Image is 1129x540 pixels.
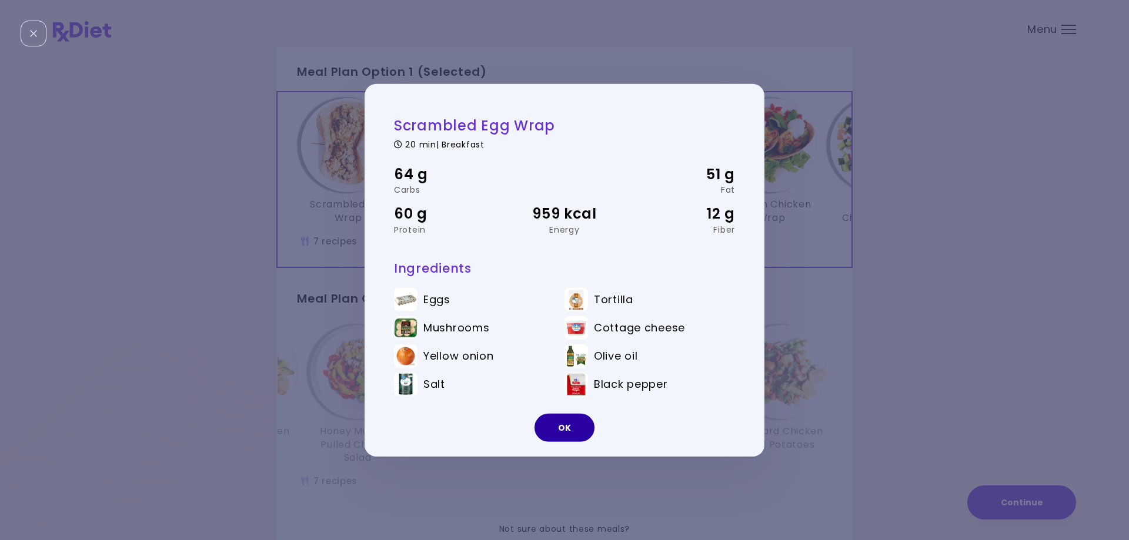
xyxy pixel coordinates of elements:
div: 12 g [622,203,735,225]
h3: Ingredients [394,260,735,276]
div: Close [21,21,46,46]
span: Cottage cheese [594,321,685,334]
div: 959 kcal [507,203,621,225]
span: Mushrooms [423,321,489,334]
div: 51 g [622,163,735,186]
button: OK [535,414,594,442]
div: Carbs [394,186,507,194]
span: Salt [423,378,445,391]
div: 60 g [394,203,507,225]
h2: Scrambled Egg Wrap [394,116,735,134]
div: Fiber [622,225,735,233]
div: Fat [622,186,735,194]
span: Olive oil [594,350,637,363]
div: Energy [507,225,621,233]
span: Tortilla [594,293,633,306]
div: 20 min | Breakfast [394,137,735,149]
div: 64 g [394,163,507,186]
span: Black pepper [594,378,668,391]
div: Protein [394,225,507,233]
span: Eggs [423,293,450,306]
span: Yellow onion [423,350,494,363]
